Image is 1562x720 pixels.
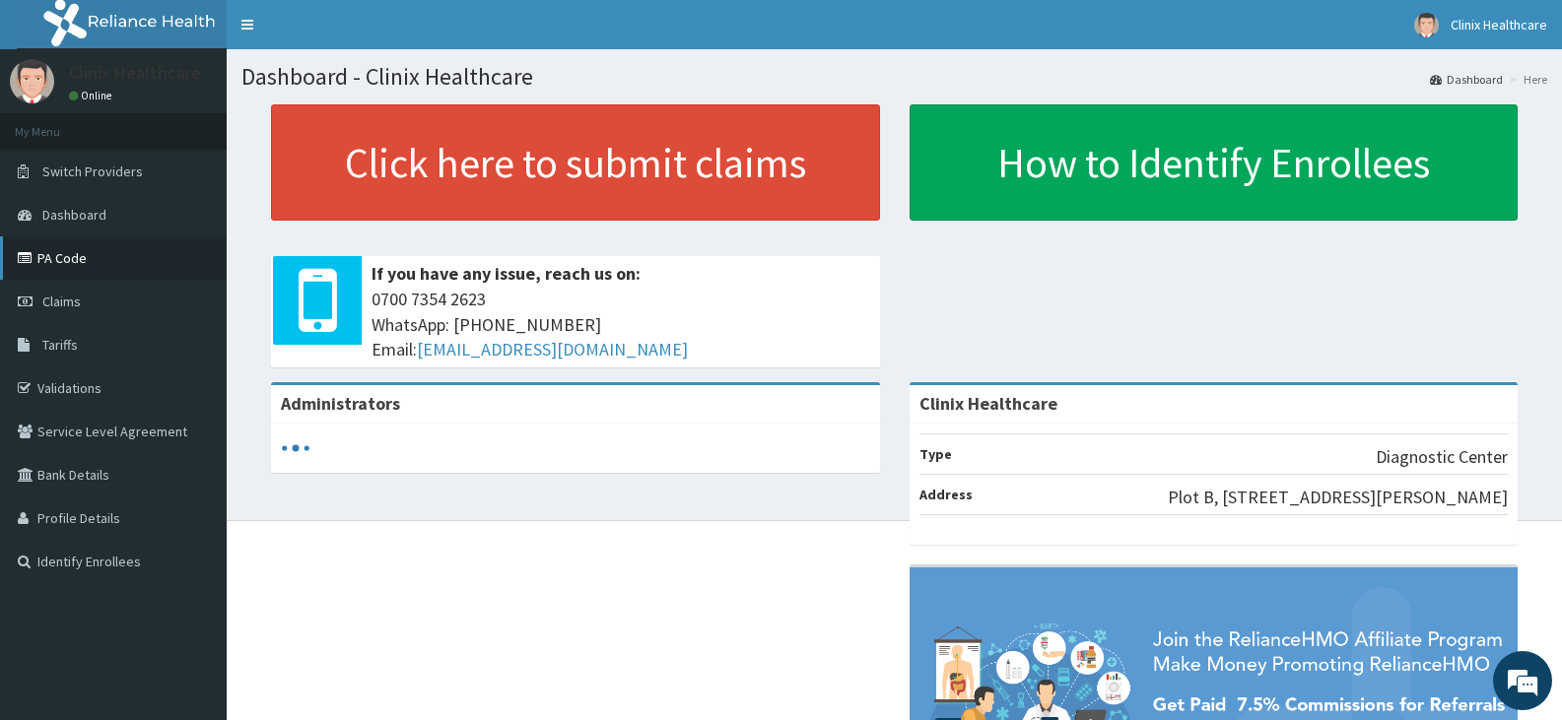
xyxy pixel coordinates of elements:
span: Claims [42,293,81,310]
b: Type [919,445,952,463]
a: Dashboard [1430,71,1503,88]
span: Dashboard [42,206,106,224]
b: If you have any issue, reach us on: [372,262,641,285]
p: Diagnostic Center [1376,444,1508,470]
span: Tariffs [42,336,78,354]
li: Here [1505,71,1547,88]
span: Clinix Healthcare [1451,16,1547,33]
b: Address [919,486,973,503]
b: Administrators [281,392,400,415]
a: How to Identify Enrollees [910,104,1519,221]
p: Plot B, [STREET_ADDRESS][PERSON_NAME] [1168,485,1508,510]
a: [EMAIL_ADDRESS][DOMAIN_NAME] [417,338,688,360]
span: 0700 7354 2623 WhatsApp: [PHONE_NUMBER] Email: [372,287,870,362]
strong: Clinix Healthcare [919,392,1057,415]
h1: Dashboard - Clinix Healthcare [241,64,1547,90]
a: Online [69,89,116,102]
a: Click here to submit claims [271,104,880,221]
img: User Image [1414,13,1439,37]
span: Switch Providers [42,163,143,180]
p: Clinix Healthcare [69,64,201,82]
svg: audio-loading [281,433,310,463]
img: User Image [10,59,54,103]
